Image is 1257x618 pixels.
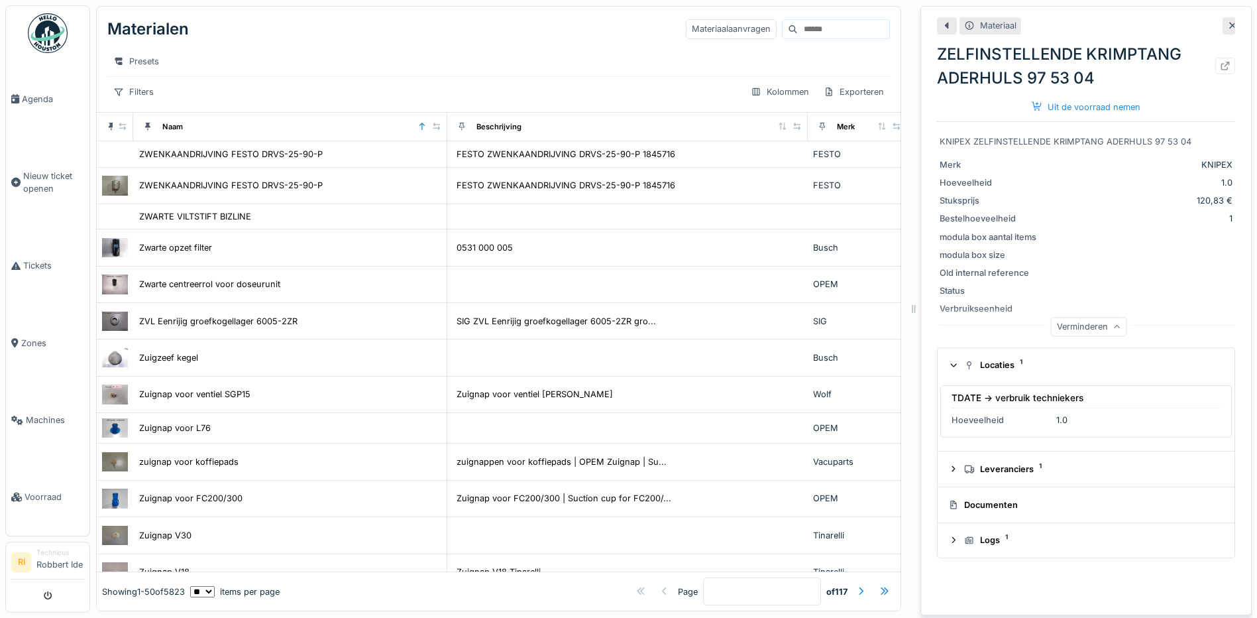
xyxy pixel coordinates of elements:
[139,278,280,290] div: Zwarte centreerrol voor doseurunit
[813,179,902,192] div: FESTO
[952,391,1083,404] div: TDATE -> verbruik techniekers
[102,385,128,404] img: Zuignap voor ventiel SGP15
[943,528,1229,553] summary: Logs1
[457,179,675,192] div: FESTO ZWENKAANDRIJVING DRVS-25-90-P 1845716
[964,534,1219,546] div: Logs
[139,566,190,578] div: Zuignap V18
[6,459,89,536] a: Voorraad
[6,137,89,227] a: Nieuw ticket openen
[457,566,541,578] div: Zuignap V18 Tinarelli
[102,489,128,508] img: Zuignap voor FC200/300
[940,284,1039,297] div: Status
[813,241,902,254] div: Busch
[457,456,667,468] div: zuignappen voor koffiepads | OPEM Zuignap | Su...
[162,121,183,133] div: Naam
[107,12,189,46] div: Materialen
[26,414,84,426] span: Machines
[139,388,250,401] div: Zuignap voor ventiel SGP15
[813,315,902,328] div: SIG
[813,278,902,290] div: OPEM
[813,422,902,434] div: OPEM
[813,388,902,401] div: Wolf
[139,241,212,254] div: Zwarte opzet filter
[813,351,902,364] div: Busch
[940,176,1039,189] div: Hoeveelheid
[457,315,656,328] div: SIG ZVL Eenrijig groefkogellager 6005-2ZR gro...
[107,82,160,101] div: Filters
[686,19,777,38] div: Materiaalaanvragen
[964,463,1219,475] div: Leveranciers
[745,82,815,101] div: Kolommen
[813,529,902,542] div: Tinarelli
[940,267,1039,279] div: Old internal reference
[948,499,1219,511] div: Documenten
[102,586,185,598] div: Showing 1 - 50 of 5823
[943,457,1229,481] summary: Leveranciers1
[36,548,84,558] div: Technicus
[139,210,251,223] div: ZWARTE VILTSTIFT BIZLINE
[36,548,84,576] li: Robbert Ide
[940,249,1039,261] div: modula box size
[22,93,84,105] span: Agenda
[940,302,1039,315] div: Verbruikseenheid
[139,456,239,468] div: zuignap voor koffiepads
[102,418,128,438] img: Zuignap voor L76
[21,337,84,349] span: Zones
[952,414,1051,426] div: Hoeveelheid
[1044,212,1232,225] div: 1
[139,179,323,192] div: ZWENKAANDRIJVING FESTO DRVS-25-90-P
[23,259,84,272] span: Tickets
[190,586,280,598] div: items per page
[102,526,128,545] img: Zuignap V30
[1026,98,1146,116] div: Uit de voorraad nemen
[11,552,31,572] li: RI
[1056,414,1067,426] div: 1.0
[980,19,1016,32] div: Materiaal
[940,212,1039,225] div: Bestelhoeveelheid
[28,13,68,53] img: Badge_color-CXgf-gQk.svg
[1044,194,1232,207] div: 120,83 €
[139,351,198,364] div: Zuigzeef kegel
[457,388,613,401] div: Zuignap voor ventiel [PERSON_NAME]
[102,348,128,367] img: Zuigzeef kegel
[457,241,513,254] div: 0531 000 005
[813,456,902,468] div: Vacuparts
[1044,158,1232,171] div: KNIPEX
[102,312,128,331] img: ZVL Eenrijig groefkogellager 6005-2ZR
[11,548,84,580] a: RI TechnicusRobbert Ide
[943,353,1229,378] summary: Locaties1
[139,422,211,434] div: Zuignap voor L76
[139,492,243,505] div: Zuignap voor FC200/300
[457,492,671,505] div: Zuignap voor FC200/300 | Suction cup for FC200/...
[813,148,902,160] div: FESTO
[813,566,902,578] div: Tinarelli
[837,121,855,133] div: Merk
[940,231,1039,243] div: modula box aantal items
[6,382,89,459] a: Machines
[818,82,890,101] div: Exporteren
[139,148,323,160] div: ZWENKAANDRIJVING FESTO DRVS-25-90-P
[139,315,298,328] div: ZVL Eenrijig groefkogellager 6005-2ZR
[476,121,521,133] div: Beschrijving
[826,586,847,598] strong: of 117
[940,158,1039,171] div: Merk
[102,275,128,294] img: Zwarte centreerrol voor doseurunit
[940,135,1232,148] div: KNIPEX ZELFINSTELLENDE KRIMPTANG ADERHULS 97 53 04
[678,586,698,598] div: Page
[457,148,675,160] div: FESTO ZWENKAANDRIJVING DRVS-25-90-P 1845716
[102,452,128,471] img: zuignap voor koffiepads
[25,491,84,503] span: Voorraad
[102,238,128,257] img: Zwarte opzet filter
[1051,318,1127,337] div: Verminderen
[102,562,128,582] img: Zuignap V18
[23,170,84,195] span: Nieuw ticket openen
[943,493,1229,517] summary: Documenten
[107,52,165,71] div: Presets
[937,42,1235,90] div: ZELFINSTELLENDE KRIMPTANG ADERHULS 97 53 04
[6,227,89,304] a: Tickets
[940,194,1039,207] div: Stuksprijs
[139,529,191,542] div: Zuignap V30
[1044,176,1232,189] div: 1.0
[964,359,1219,371] div: Locaties
[813,492,902,505] div: OPEM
